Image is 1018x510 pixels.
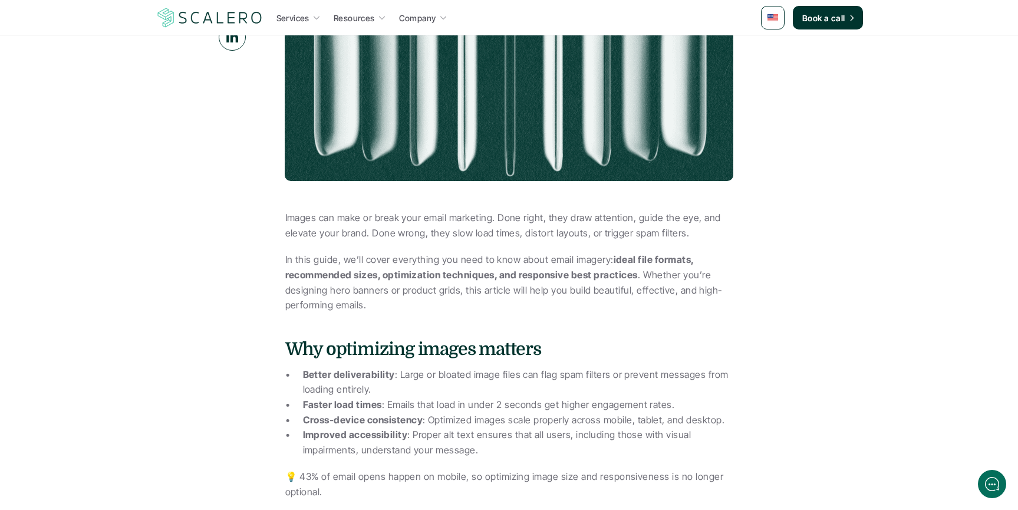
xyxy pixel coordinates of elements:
[303,368,395,380] strong: Better deliverability
[276,12,309,24] p: Services
[18,78,218,135] h2: Let us know if we can help with lifecycle marketing.
[303,429,408,440] strong: Improved accessibility
[285,252,733,312] p: In this guide, we’ll cover everything you need to know about email imagery: . Whether you’re desi...
[18,156,218,180] button: New conversation
[285,469,733,499] p: 💡 43% of email opens happen on mobile, so optimizing image size and responsiveness is no longer o...
[303,413,733,428] p: : Optimized images scale properly across mobile, tablet, and desktop.
[303,414,423,426] strong: Cross-device consistency
[334,12,375,24] p: Resources
[98,412,149,420] span: We run on Gist
[978,470,1006,498] iframe: gist-messenger-bubble-iframe
[303,397,733,413] p: : Emails that load in under 2 seconds get higher engagement rates.
[76,163,141,173] span: New conversation
[18,57,218,76] h1: Hi! Welcome to [GEOGRAPHIC_DATA].
[285,210,733,241] p: Images can make or break your email marketing. Done right, they draw attention, guide the eye, an...
[285,337,733,361] h4: Why optimizing images matters
[802,12,845,24] p: Book a call
[399,12,436,24] p: Company
[303,399,382,410] strong: Faster load times
[303,367,733,397] p: : Large or bloated image files can flag spam filters or prevent messages from loading entirely.
[156,6,264,29] img: Scalero company logo
[793,6,863,29] a: Book a call
[156,7,264,28] a: Scalero company logo
[303,427,733,458] p: : Proper alt text ensures that all users, including those with visual impairments, understand you...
